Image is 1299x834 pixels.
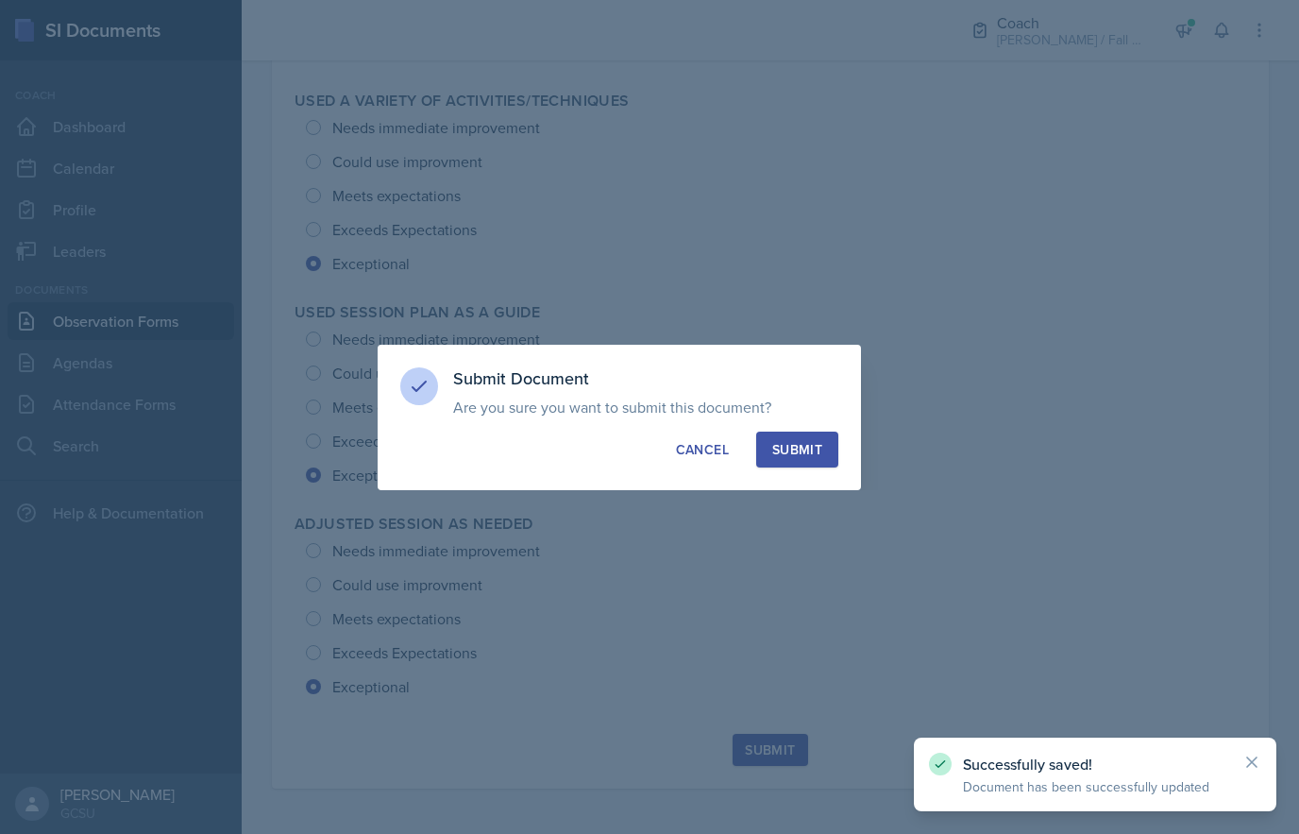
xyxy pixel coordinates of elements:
h3: Submit Document [453,367,838,390]
p: Document has been successfully updated [963,777,1227,796]
div: Cancel [676,440,729,459]
button: Submit [756,432,838,468]
p: Are you sure you want to submit this document? [453,398,838,417]
div: Submit [772,440,822,459]
p: Successfully saved! [963,755,1227,774]
button: Cancel [660,432,745,468]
